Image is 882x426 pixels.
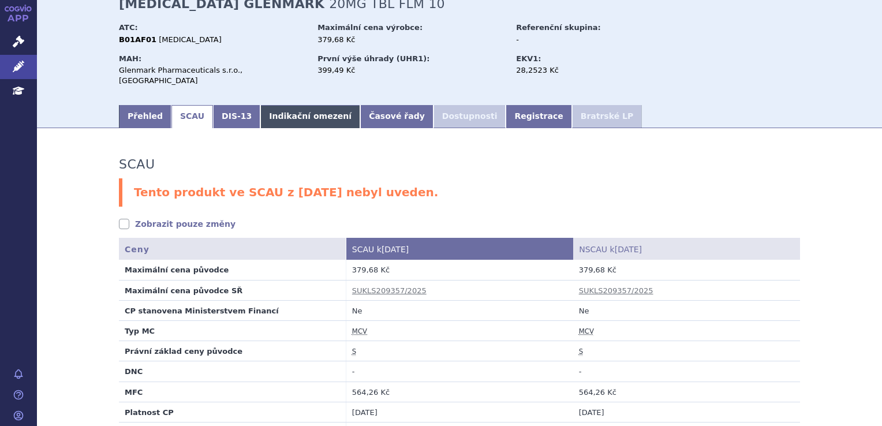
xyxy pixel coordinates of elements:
td: Ne [573,300,800,320]
abbr: maximální cena výrobce [352,327,367,336]
td: [DATE] [346,402,573,422]
a: Časové řady [360,105,433,128]
abbr: maximální cena výrobce [579,327,594,336]
a: SUKLS209357/2025 [579,286,653,295]
strong: Referenční skupina: [516,23,600,32]
strong: MAH: [119,54,141,63]
td: - [346,361,573,382]
div: Glenmark Pharmaceuticals s.r.o., [GEOGRAPHIC_DATA] [119,65,307,86]
div: 379,68 Kč [317,35,505,45]
span: [DATE] [615,245,642,254]
abbr: stanovena nebo změněna ve správním řízení podle zákona č. 48/1997 Sb. ve znění účinném od 1.1.2008 [579,347,583,356]
a: SUKLS209357/2025 [352,286,427,295]
th: Ceny [119,238,346,260]
abbr: stanovena nebo změněna ve správním řízení podle zákona č. 48/1997 Sb. ve znění účinném od 1.1.2008 [352,347,356,356]
td: 564,26 Kč [346,382,573,402]
strong: První výše úhrady (UHR1): [317,54,429,63]
td: Ne [346,300,573,320]
strong: Maximální cena výrobce: [317,23,423,32]
a: Zobrazit pouze změny [119,218,236,230]
strong: B01AF01 [119,35,156,44]
a: Registrace [506,105,571,128]
strong: CP stanovena Ministerstvem Financí [125,307,279,315]
a: DIS-13 [213,105,260,128]
div: 399,49 Kč [317,65,505,76]
span: [DATE] [382,245,409,254]
strong: Platnost CP [125,408,174,417]
div: 28,2523 Kč [516,65,646,76]
td: 379,68 Kč [573,260,800,280]
a: Indikační omezení [260,105,360,128]
td: - [573,361,800,382]
a: Přehled [119,105,171,128]
strong: Právní základ ceny původce [125,347,242,356]
strong: MFC [125,388,143,397]
td: [DATE] [573,402,800,422]
h3: SCAU [119,157,155,172]
td: 379,68 Kč [346,260,573,280]
span: [MEDICAL_DATA] [159,35,222,44]
strong: ATC: [119,23,138,32]
th: NSCAU k [573,238,800,260]
strong: Maximální cena původce [125,266,229,274]
strong: Maximální cena původce SŘ [125,286,242,295]
strong: EKV1: [516,54,541,63]
strong: DNC [125,367,143,376]
strong: Typ MC [125,327,155,335]
div: Tento produkt ve SCAU z [DATE] nebyl uveden. [119,178,800,207]
th: SCAU k [346,238,573,260]
td: 564,26 Kč [573,382,800,402]
a: SCAU [171,105,213,128]
div: - [516,35,646,45]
